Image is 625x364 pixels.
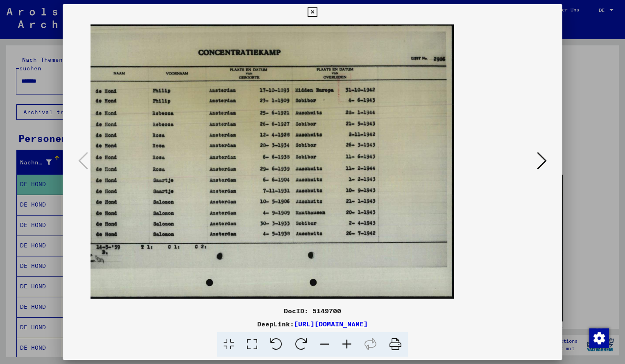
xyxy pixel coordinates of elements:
[63,319,563,329] div: DeepLink:
[589,328,609,348] img: Zustimmung ändern
[63,306,563,316] div: DocID: 5149700
[589,328,609,348] div: Zustimmung ändern
[69,24,454,299] img: 001.jpg
[294,320,368,328] a: [URL][DOMAIN_NAME]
